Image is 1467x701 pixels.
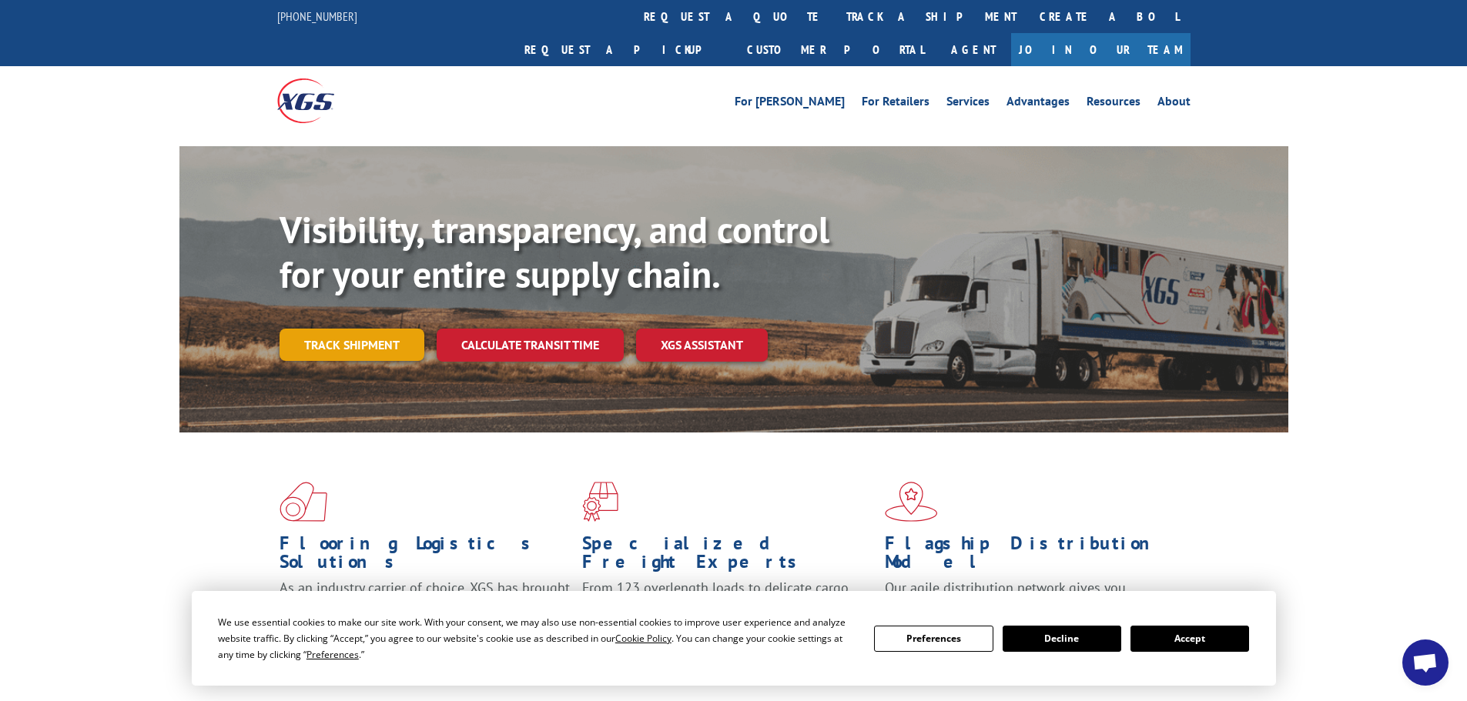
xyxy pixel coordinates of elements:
a: Track shipment [280,329,424,361]
a: Customer Portal [735,33,936,66]
img: xgs-icon-total-supply-chain-intelligence-red [280,482,327,522]
a: XGS ASSISTANT [636,329,768,362]
h1: Flooring Logistics Solutions [280,534,571,579]
span: Preferences [306,648,359,661]
a: Services [946,95,990,112]
div: Cookie Consent Prompt [192,591,1276,686]
a: [PHONE_NUMBER] [277,8,357,24]
span: As an industry carrier of choice, XGS has brought innovation and dedication to flooring logistics... [280,579,570,633]
span: Cookie Policy [615,632,672,645]
h1: Flagship Distribution Model [885,534,1176,579]
a: Join Our Team [1011,33,1191,66]
img: xgs-icon-flagship-distribution-model-red [885,482,938,522]
a: For Retailers [862,95,929,112]
b: Visibility, transparency, and control for your entire supply chain. [280,205,829,298]
a: Resources [1087,95,1140,112]
a: About [1157,95,1191,112]
a: Advantages [1006,95,1070,112]
h1: Specialized Freight Experts [582,534,873,579]
a: Agent [936,33,1011,66]
a: Request a pickup [513,33,735,66]
img: xgs-icon-focused-on-flooring-red [582,482,618,522]
button: Decline [1003,626,1121,652]
a: Open chat [1402,639,1449,686]
p: From 123 overlength loads to delicate cargo, our experienced staff knows the best way to move you... [582,579,873,647]
a: Calculate transit time [437,329,624,362]
span: Our agile distribution network gives you nationwide inventory management on demand. [885,579,1168,615]
button: Preferences [874,626,993,652]
button: Accept [1130,626,1249,652]
a: For [PERSON_NAME] [735,95,845,112]
div: We use essential cookies to make our site work. With your consent, we may also use non-essential ... [218,614,856,663]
